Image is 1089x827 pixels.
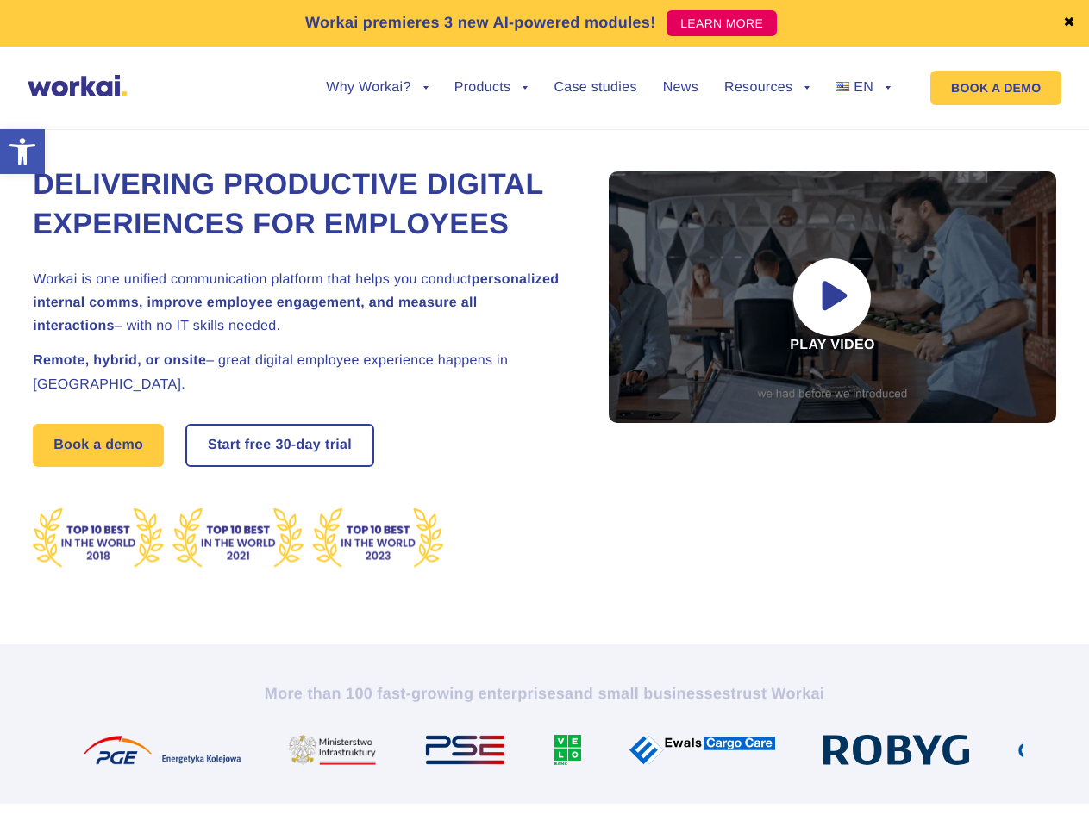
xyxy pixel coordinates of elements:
strong: Remote, hybrid, or onsite [33,353,206,368]
i: and small businesses [565,685,730,702]
a: Why Workai? [326,81,428,95]
span: EN [854,80,873,95]
a: Resources [724,81,810,95]
a: Products [454,81,529,95]
a: ✖ [1063,16,1075,30]
a: News [663,81,698,95]
h2: More than 100 fast-growing enterprises trust Workai [66,683,1023,704]
h2: – great digital employee experience happens in [GEOGRAPHIC_DATA]. [33,349,567,395]
a: Book a demo [33,424,164,467]
p: Workai premieres 3 new AI-powered modules! [305,11,656,34]
a: LEARN MORE [667,10,777,36]
a: BOOK A DEMO [930,71,1061,105]
strong: personalized internal comms, improve employee engagement, and measure all interactions [33,272,559,333]
h1: Delivering Productive Digital Experiences for Employees [33,165,567,245]
a: Case studies [554,81,636,95]
h2: Workai is one unified communication platform that helps you conduct – with no IT skills needed. [33,268,567,339]
div: Play video [609,171,1056,423]
i: 30-day [275,438,321,452]
a: Start free30-daytrial [187,426,372,465]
